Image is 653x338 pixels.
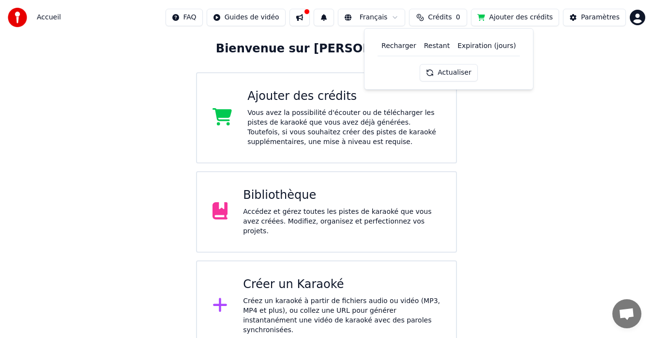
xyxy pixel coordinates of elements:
span: 0 [456,13,460,22]
div: Accédez et gérez toutes les pistes de karaoké que vous avez créées. Modifiez, organisez et perfec... [243,207,440,236]
button: Crédits0 [409,9,467,26]
button: Guides de vidéo [207,9,286,26]
div: Bibliothèque [243,188,440,203]
a: Ouvrir le chat [612,299,641,328]
img: youka [8,8,27,27]
div: Créez un karaoké à partir de fichiers audio ou vidéo (MP3, MP4 et plus), ou collez une URL pour g... [243,296,440,335]
div: Bienvenue sur [PERSON_NAME] [216,41,437,57]
div: Ajouter des crédits [247,89,440,104]
th: Expiration (jours) [454,36,520,56]
span: Crédits [428,13,452,22]
button: Actualiser [420,64,477,81]
th: Recharger [378,36,420,56]
span: Accueil [37,13,61,22]
div: Vous avez la possibilité d'écouter ou de télécharger les pistes de karaoké que vous avez déjà gén... [247,108,440,147]
button: Ajouter des crédits [471,9,559,26]
button: Paramètres [563,9,626,26]
th: Restant [420,36,454,56]
nav: breadcrumb [37,13,61,22]
div: Créer un Karaoké [243,277,440,292]
div: Paramètres [581,13,620,22]
button: FAQ [166,9,203,26]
